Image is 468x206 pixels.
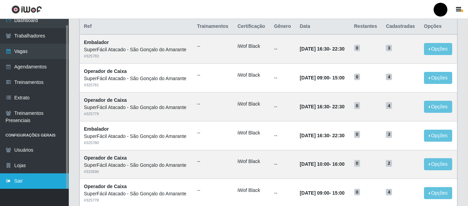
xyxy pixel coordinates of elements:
time: 22:30 [332,46,345,52]
time: [DATE] 09:00 [300,190,329,196]
strong: Operador de Caixa [84,184,127,189]
strong: Operador de Caixa [84,68,127,74]
div: SuperFácil Atacado - São Gonçalo do Amarante [84,46,189,53]
time: 15:00 [332,190,345,196]
time: 15:00 [332,75,345,80]
span: 3 [386,131,392,138]
time: [DATE] 16:30 [300,104,329,109]
span: 0 [354,102,360,109]
div: # 333590 [84,169,189,175]
span: 3 [386,45,392,52]
span: 0 [354,131,360,138]
th: Ref [80,19,193,35]
span: 0 [354,74,360,80]
span: 0 [354,160,360,167]
strong: Embalador [84,126,109,132]
button: Opções [424,43,452,55]
ul: -- [197,158,229,165]
span: 4 [386,74,392,80]
th: Cadastradas [382,19,420,35]
ul: -- [197,100,229,108]
td: -- [270,121,296,150]
li: iWof Black [238,43,266,50]
div: # 325778 [84,197,189,203]
time: 22:30 [332,104,345,109]
div: SuperFácil Atacado - São Gonçalo do Amarante [84,133,189,140]
time: 22:30 [332,133,345,138]
li: iWof Black [238,129,266,137]
time: [DATE] 09:00 [300,75,329,80]
strong: Operador de Caixa [84,155,127,161]
button: Opções [424,187,452,199]
ul: -- [197,43,229,50]
div: # 325783 [84,53,189,59]
div: SuperFácil Atacado - São Gonçalo do Amarante [84,162,189,169]
span: 2 [386,160,392,167]
strong: - [300,133,345,138]
strong: Operador de Caixa [84,97,127,103]
strong: - [300,75,345,80]
time: [DATE] 16:30 [300,46,329,52]
td: -- [270,92,296,121]
button: Opções [424,72,452,84]
time: [DATE] 10:00 [300,161,329,167]
td: -- [270,150,296,179]
strong: - [300,190,345,196]
time: [DATE] 16:30 [300,133,329,138]
span: 0 [354,189,360,196]
strong: - [300,46,345,52]
div: # 325780 [84,140,189,146]
ul: -- [197,187,229,194]
th: Gênero [270,19,296,35]
img: CoreUI Logo [11,5,42,14]
span: 4 [386,189,392,196]
time: 16:00 [332,161,345,167]
td: -- [270,34,296,63]
ul: -- [197,72,229,79]
button: Opções [424,101,452,113]
li: iWof Black [238,100,266,108]
li: iWof Black [238,158,266,165]
th: Data [296,19,350,35]
th: Certificação [233,19,270,35]
strong: Embalador [84,40,109,45]
span: 4 [386,102,392,109]
strong: - [300,104,345,109]
td: -- [270,64,296,93]
div: SuperFácil Atacado - São Gonçalo do Amarante [84,104,189,111]
li: iWof Black [238,187,266,194]
button: Opções [424,130,452,142]
button: Opções [424,158,452,170]
th: Restantes [350,19,382,35]
div: # 325779 [84,111,189,117]
ul: -- [197,129,229,137]
th: Trainamentos [193,19,233,35]
span: 0 [354,45,360,52]
div: SuperFácil Atacado - São Gonçalo do Amarante [84,75,189,82]
th: Opções [420,19,457,35]
div: SuperFácil Atacado - São Gonçalo do Amarante [84,190,189,197]
strong: - [300,161,345,167]
div: # 325781 [84,82,189,88]
li: iWof Black [238,72,266,79]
